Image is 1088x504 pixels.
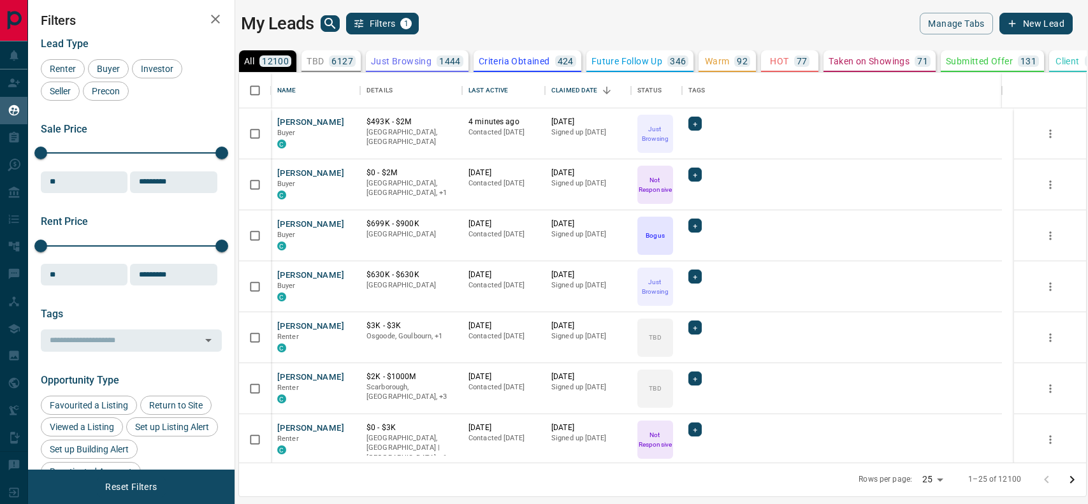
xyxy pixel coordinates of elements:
[770,57,788,66] p: HOT
[41,38,89,50] span: Lead Type
[637,73,662,108] div: Status
[829,57,910,66] p: Taken on Showings
[688,270,702,284] div: +
[41,440,138,459] div: Set up Building Alert
[468,371,539,382] p: [DATE]
[277,241,286,250] div: condos.ca
[688,219,702,233] div: +
[277,191,286,199] div: condos.ca
[277,333,299,341] span: Renter
[693,117,697,130] span: +
[551,371,625,382] p: [DATE]
[366,219,456,229] p: $699K - $900K
[41,308,63,320] span: Tags
[371,57,432,66] p: Just Browsing
[87,86,124,96] span: Precon
[366,280,456,291] p: [GEOGRAPHIC_DATA]
[366,178,456,198] p: Burlington
[277,129,296,137] span: Buyer
[639,175,672,194] p: Not Responsive
[545,73,631,108] div: Claimed Date
[366,117,456,127] p: $493K - $2M
[366,229,456,240] p: [GEOGRAPHIC_DATA]
[366,331,456,342] p: Ottawa
[682,73,1002,108] div: Tags
[468,219,539,229] p: [DATE]
[1020,57,1036,66] p: 131
[551,433,625,443] p: Signed up [DATE]
[468,331,539,342] p: Contacted [DATE]
[277,445,286,454] div: condos.ca
[551,331,625,342] p: Signed up [DATE]
[41,82,80,101] div: Seller
[366,320,456,331] p: $3K - $3K
[551,229,625,240] p: Signed up [DATE]
[649,384,661,393] p: TBD
[946,57,1013,66] p: Submitted Offer
[639,430,672,449] p: Not Responsive
[551,270,625,280] p: [DATE]
[277,394,286,403] div: condos.ca
[366,371,456,382] p: $2K - $1000M
[688,422,702,436] div: +
[145,400,207,410] span: Return to Site
[468,422,539,433] p: [DATE]
[277,168,344,180] button: [PERSON_NAME]
[639,124,672,143] p: Just Browsing
[199,331,217,349] button: Open
[366,127,456,147] p: [GEOGRAPHIC_DATA], [GEOGRAPHIC_DATA]
[1041,328,1060,347] button: more
[1041,175,1060,194] button: more
[646,231,664,240] p: Bogus
[693,372,697,385] span: +
[277,140,286,148] div: condos.ca
[551,219,625,229] p: [DATE]
[670,57,686,66] p: 346
[346,13,419,34] button: Filters1
[551,127,625,138] p: Signed up [DATE]
[1041,226,1060,245] button: more
[132,59,182,78] div: Investor
[551,178,625,189] p: Signed up [DATE]
[693,321,697,334] span: +
[1041,379,1060,398] button: more
[366,270,456,280] p: $630K - $630K
[366,168,456,178] p: $0 - $2M
[402,19,410,28] span: 1
[693,270,697,283] span: +
[649,333,661,342] p: TBD
[277,231,296,239] span: Buyer
[366,422,456,433] p: $0 - $3K
[277,422,344,435] button: [PERSON_NAME]
[277,117,344,129] button: [PERSON_NAME]
[366,433,456,463] p: Toronto
[41,374,119,386] span: Opportunity Type
[551,280,625,291] p: Signed up [DATE]
[551,73,598,108] div: Claimed Date
[468,168,539,178] p: [DATE]
[468,73,508,108] div: Last Active
[277,292,286,301] div: condos.ca
[360,73,462,108] div: Details
[41,396,137,415] div: Favourited a Listing
[920,13,992,34] button: Manage Tabs
[45,422,119,432] span: Viewed a Listing
[999,13,1073,34] button: New Lead
[479,57,550,66] p: Criteria Obtained
[366,382,456,402] p: North York, Toronto, Pickering
[41,417,123,436] div: Viewed a Listing
[41,123,87,135] span: Sale Price
[45,64,80,74] span: Renter
[737,57,748,66] p: 92
[277,73,296,108] div: Name
[45,86,75,96] span: Seller
[468,178,539,189] p: Contacted [DATE]
[551,382,625,392] p: Signed up [DATE]
[1041,430,1060,449] button: more
[468,117,539,127] p: 4 minutes ago
[277,180,296,188] span: Buyer
[551,168,625,178] p: [DATE]
[631,73,682,108] div: Status
[41,59,85,78] div: Renter
[271,73,360,108] div: Name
